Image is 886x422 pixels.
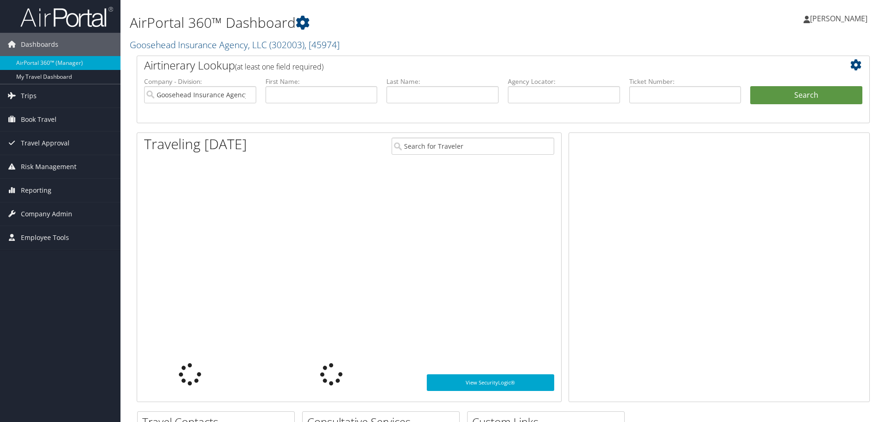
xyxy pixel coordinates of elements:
span: Company Admin [21,202,72,226]
h2: Airtinerary Lookup [144,57,801,73]
label: First Name: [266,77,378,86]
span: Trips [21,84,37,107]
span: Dashboards [21,33,58,56]
span: Book Travel [21,108,57,131]
a: [PERSON_NAME] [804,5,877,32]
span: [PERSON_NAME] [810,13,867,24]
span: Reporting [21,179,51,202]
span: (at least one field required) [235,62,323,72]
label: Agency Locator: [508,77,620,86]
a: Goosehead Insurance Agency, LLC [130,38,340,51]
img: airportal-logo.png [20,6,113,28]
a: View SecurityLogic® [427,374,554,391]
button: Search [750,86,862,105]
span: , [ 45974 ] [304,38,340,51]
h1: Traveling [DATE] [144,134,247,154]
label: Company - Division: [144,77,256,86]
h1: AirPortal 360™ Dashboard [130,13,628,32]
label: Ticket Number: [629,77,741,86]
span: Risk Management [21,155,76,178]
label: Last Name: [386,77,499,86]
span: Employee Tools [21,226,69,249]
span: ( 302003 ) [269,38,304,51]
span: Travel Approval [21,132,70,155]
input: Search for Traveler [392,138,554,155]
